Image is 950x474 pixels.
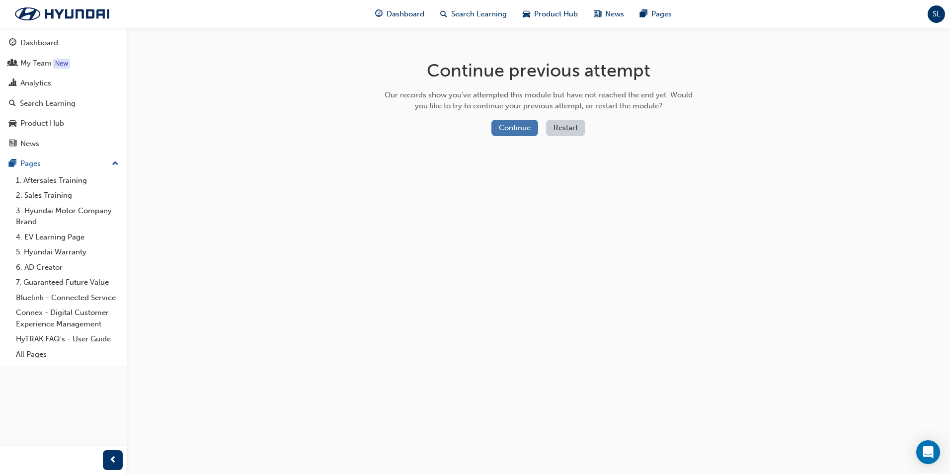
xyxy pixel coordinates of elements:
[4,32,123,155] button: DashboardMy TeamAnalyticsSearch LearningProduct HubNews
[12,203,123,230] a: 3. Hyundai Motor Company Brand
[586,4,632,24] a: news-iconNews
[12,331,123,347] a: HyTRAK FAQ's - User Guide
[375,8,383,20] span: guage-icon
[440,8,447,20] span: search-icon
[632,4,680,24] a: pages-iconPages
[4,155,123,173] button: Pages
[432,4,515,24] a: search-iconSearch Learning
[12,188,123,203] a: 2. Sales Training
[381,89,696,112] div: Our records show you've attempted this module but have not reached the end yet. Would you like to...
[20,58,52,69] div: My Team
[651,8,672,20] span: Pages
[928,5,945,23] button: SL
[109,454,117,467] span: prev-icon
[4,34,123,52] a: Dashboard
[9,99,16,108] span: search-icon
[12,305,123,331] a: Connex - Digital Customer Experience Management
[9,79,16,88] span: chart-icon
[367,4,432,24] a: guage-iconDashboard
[20,37,58,49] div: Dashboard
[9,59,16,68] span: people-icon
[9,119,16,128] span: car-icon
[546,120,585,136] button: Restart
[387,8,424,20] span: Dashboard
[20,78,51,89] div: Analytics
[4,114,123,133] a: Product Hub
[534,8,578,20] span: Product Hub
[12,260,123,275] a: 6. AD Creator
[605,8,624,20] span: News
[451,8,507,20] span: Search Learning
[515,4,586,24] a: car-iconProduct Hub
[12,230,123,245] a: 4. EV Learning Page
[933,8,941,20] span: SL
[4,74,123,92] a: Analytics
[9,39,16,48] span: guage-icon
[640,8,647,20] span: pages-icon
[4,135,123,153] a: News
[12,347,123,362] a: All Pages
[20,98,76,109] div: Search Learning
[112,158,119,170] span: up-icon
[12,244,123,260] a: 5. Hyundai Warranty
[20,118,64,129] div: Product Hub
[381,60,696,81] h1: Continue previous attempt
[12,173,123,188] a: 1. Aftersales Training
[523,8,530,20] span: car-icon
[9,140,16,149] span: news-icon
[9,159,16,168] span: pages-icon
[916,440,940,464] div: Open Intercom Messenger
[12,275,123,290] a: 7. Guaranteed Future Value
[20,138,39,150] div: News
[12,290,123,306] a: Bluelink - Connected Service
[5,3,119,24] img: Trak
[53,59,70,69] div: Tooltip anchor
[20,158,41,169] div: Pages
[4,94,123,113] a: Search Learning
[4,54,123,73] a: My Team
[491,120,538,136] button: Continue
[594,8,601,20] span: news-icon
